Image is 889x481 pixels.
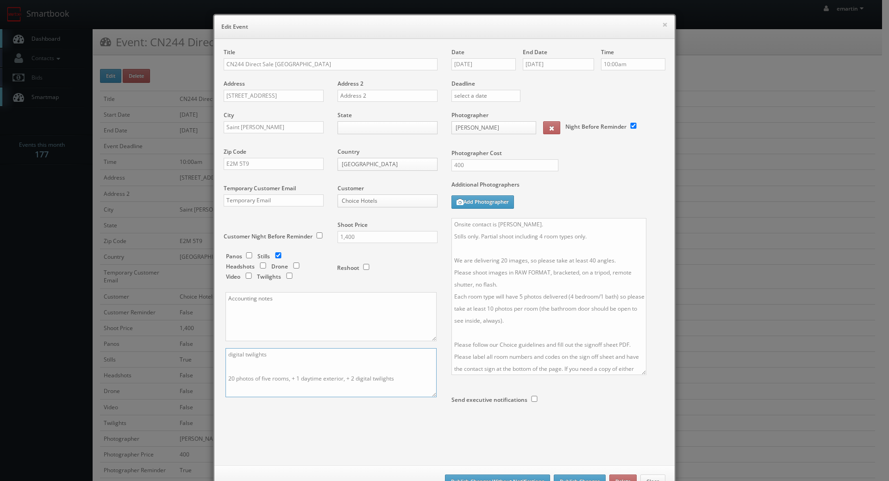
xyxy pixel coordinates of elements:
[224,48,235,56] label: Title
[257,273,281,281] label: Twilights
[226,273,240,281] label: Video
[224,80,245,87] label: Address
[451,121,536,134] a: [PERSON_NAME]
[338,90,438,102] input: Address 2
[338,148,359,156] label: Country
[523,58,594,70] input: Select a date
[338,111,352,119] label: State
[451,90,520,102] input: select a date
[224,121,324,133] input: City
[224,90,324,102] input: Address
[226,262,255,270] label: Headshots
[338,221,368,229] label: Shoot Price
[224,58,438,70] input: Title
[451,181,665,193] label: Additional Photographers
[451,218,646,375] textarea: Onsite contact is [PERSON_NAME]. Stills only. Partial shoot including 4 room types only. We are d...
[444,149,672,157] label: Photographer Cost
[451,58,516,70] input: Select a date
[601,48,614,56] label: Time
[337,264,359,272] label: Reshoot
[224,111,234,119] label: City
[224,158,324,170] input: Zip Code
[444,80,672,87] label: Deadline
[342,195,425,207] span: Choice Hotels
[342,158,425,170] span: [GEOGRAPHIC_DATA]
[565,123,626,131] label: Night Before Reminder
[451,48,464,56] label: Date
[271,262,288,270] label: Drone
[224,148,246,156] label: Zip Code
[451,159,558,171] input: Photographer Cost
[257,252,270,260] label: Stills
[451,111,488,119] label: Photographer
[338,158,438,171] a: [GEOGRAPHIC_DATA]
[338,80,363,87] label: Address 2
[451,396,527,404] label: Send executive notifications
[225,348,437,397] textarea: digital twilights
[221,22,668,31] h6: Edit Event
[338,194,438,207] a: Choice Hotels
[338,184,364,192] label: Customer
[224,232,313,240] label: Customer Night Before Reminder
[226,252,242,260] label: Panos
[224,194,324,206] input: Temporary Email
[523,48,547,56] label: End Date
[338,231,438,243] input: Shoot Price
[451,195,514,209] button: Add Photographer
[456,122,524,134] span: [PERSON_NAME]
[662,21,668,28] button: ×
[224,184,296,192] label: Temporary Customer Email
